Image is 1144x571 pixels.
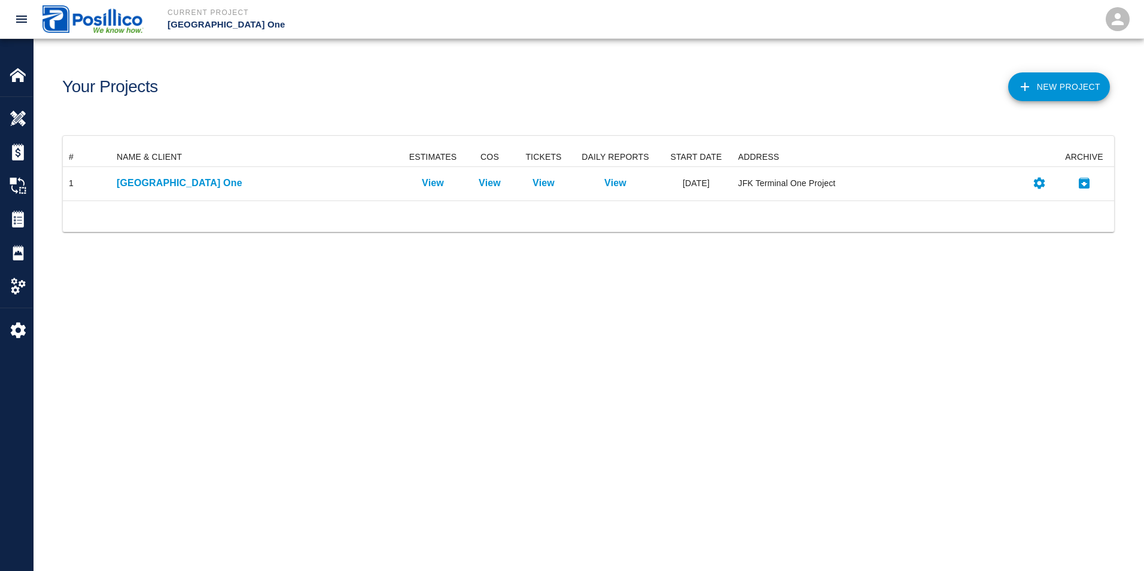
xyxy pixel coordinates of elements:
[69,147,74,166] div: #
[409,147,457,166] div: ESTIMATES
[517,147,571,166] div: TICKETS
[403,147,463,166] div: ESTIMATES
[582,147,649,166] div: DAILY REPORTS
[738,147,780,166] div: ADDRESS
[168,7,637,18] p: Current Project
[117,147,182,166] div: NAME & CLIENT
[117,176,397,190] a: [GEOGRAPHIC_DATA] One
[533,176,555,190] a: View
[63,147,111,166] div: #
[168,18,637,32] p: [GEOGRAPHIC_DATA] One
[732,147,1025,166] div: ADDRESS
[1027,171,1051,195] button: Settings
[661,167,732,201] div: [DATE]
[479,176,501,190] a: View
[661,147,732,166] div: START DATE
[111,147,403,166] div: NAME & CLIENT
[571,147,661,166] div: DAILY REPORTS
[463,147,517,166] div: COS
[422,176,444,190] a: View
[62,77,158,97] h1: Your Projects
[480,147,499,166] div: COS
[738,177,1019,189] div: JFK Terminal One Project
[1054,147,1114,166] div: ARCHIVE
[1084,514,1144,571] iframe: Chat Widget
[604,176,626,190] a: View
[69,177,74,189] div: 1
[670,147,722,166] div: START DATE
[525,147,561,166] div: TICKETS
[42,5,144,32] img: Posillico Inc Sub
[1008,72,1110,101] button: New Project
[1065,147,1103,166] div: ARCHIVE
[7,5,36,34] button: open drawer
